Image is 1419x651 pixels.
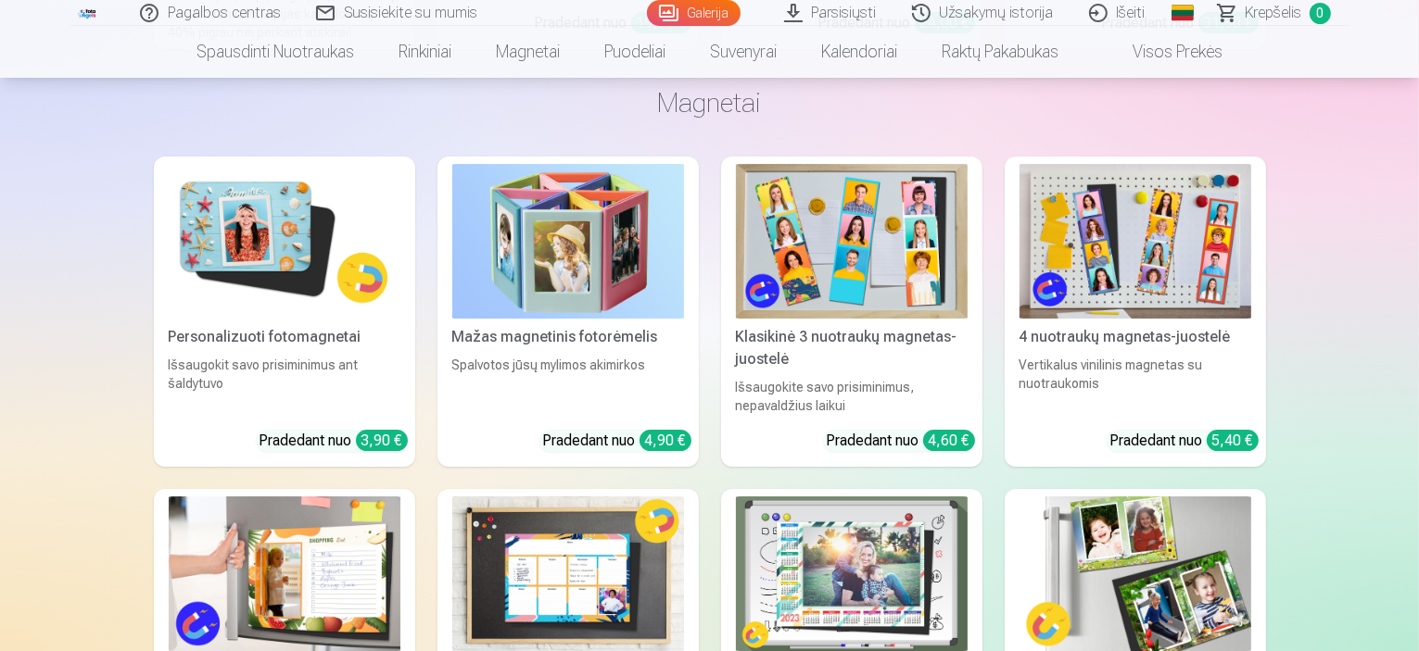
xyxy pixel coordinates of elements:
div: 4,60 € [923,430,975,451]
div: 4,90 € [640,430,691,451]
div: 3,90 € [356,430,408,451]
a: Spausdinti nuotraukas [174,26,376,78]
img: Magnetinė dviguba nuotrauka [1020,496,1251,651]
div: Pradedant nuo [1110,430,1259,452]
img: Magnetinis kalendorius visiems metams [736,496,968,651]
a: 4 nuotraukų magnetas-juostelė4 nuotraukų magnetas-juostelėVertikalus vinilinis magnetas su nuotra... [1005,156,1266,467]
a: Visos prekės [1081,26,1245,78]
a: Puodeliai [582,26,688,78]
span: Krepšelis [1246,2,1302,24]
h3: Magnetai [169,86,1251,119]
div: Pradedant nuo [827,430,975,452]
span: 0 [1310,3,1331,24]
div: Spalvotos jūsų mylimos akimirkos [445,356,691,415]
div: Personalizuoti fotomagnetai [161,326,408,348]
div: Vertikalus vinilinis magnetas su nuotraukomis [1012,356,1259,415]
a: Mažas magnetinis fotorėmelisMažas magnetinis fotorėmelisSpalvotos jūsų mylimos akimirkosPradedant... [437,156,699,467]
img: 4 nuotraukų magnetas-juostelė [1020,164,1251,319]
a: Kalendoriai [799,26,919,78]
a: Magnetai [474,26,582,78]
img: Personalizuoti fotomagnetai [169,164,400,319]
div: 4 nuotraukų magnetas-juostelė [1012,326,1259,348]
div: Pradedant nuo [260,430,408,452]
a: Klasikinė 3 nuotraukų magnetas-juostelėKlasikinė 3 nuotraukų magnetas-juostelėIšsaugokite savo pr... [721,156,982,467]
img: Klasikinė 3 nuotraukų magnetas-juostelė [736,164,968,319]
a: Personalizuoti fotomagnetaiPersonalizuoti fotomagnetaiIšsaugokit savo prisiminimus ant šaldytuvoP... [154,156,415,467]
div: 5,40 € [1207,430,1259,451]
img: Magnetinis savaitės tvarkaraštis 20x30 cm [452,496,684,651]
img: Mažas magnetinis fotorėmelis [452,164,684,319]
div: Klasikinė 3 nuotraukų magnetas-juostelė [729,326,975,370]
a: Raktų pakabukas [919,26,1081,78]
div: Išsaugokite savo prisiminimus, nepavaldžius laikui [729,378,975,415]
div: Išsaugokit savo prisiminimus ant šaldytuvo [161,356,408,415]
div: Pradedant nuo [543,430,691,452]
img: Magnetinis pirkinių sąrašas [169,496,400,651]
a: Rinkiniai [376,26,474,78]
a: Suvenyrai [688,26,799,78]
img: /fa5 [78,7,98,19]
div: Mažas magnetinis fotorėmelis [445,326,691,348]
